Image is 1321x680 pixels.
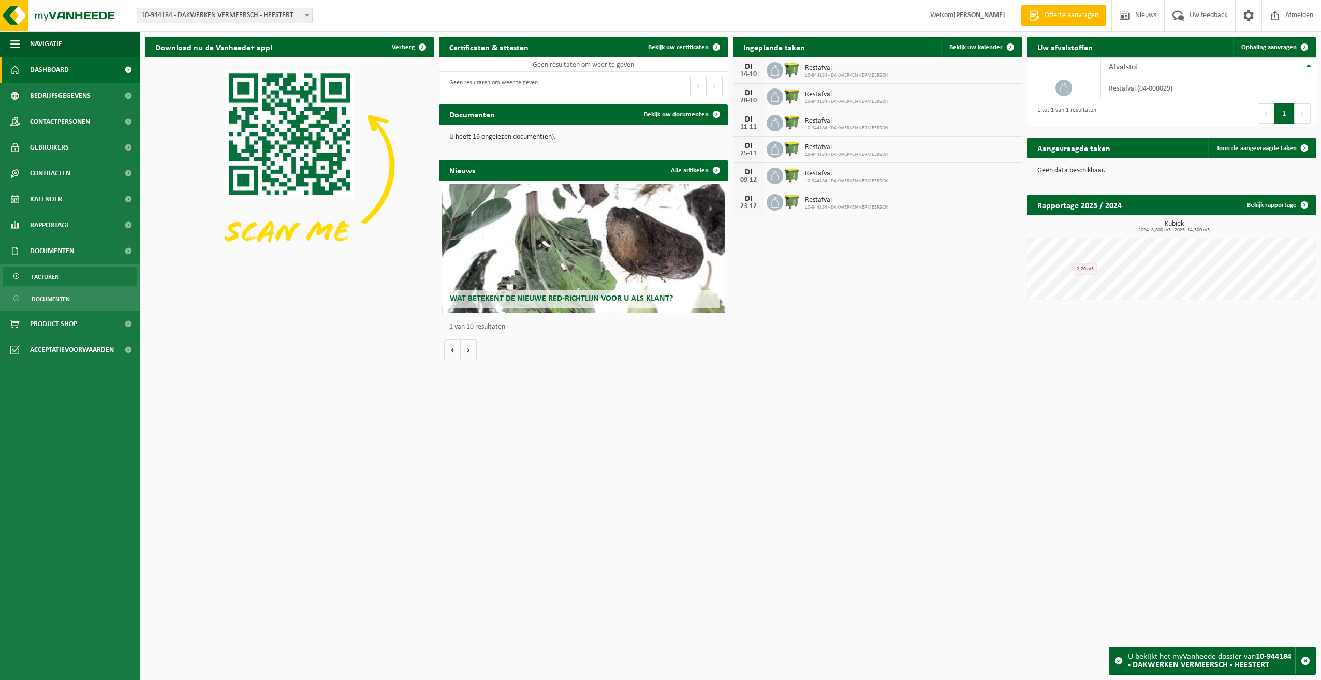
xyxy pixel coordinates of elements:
a: Wat betekent de nieuwe RED-richtlijn voor u als klant? [442,184,725,313]
div: 14-10 [738,71,759,78]
span: 2024: 8,800 m3 - 2025: 14,300 m3 [1032,228,1316,233]
span: Facturen [32,267,59,287]
p: Geen data beschikbaar. [1037,167,1305,174]
div: 11-11 [738,124,759,131]
span: Contactpersonen [30,109,90,135]
span: Dashboard [30,57,69,83]
span: Kalender [30,186,62,212]
div: DI [738,195,759,203]
h2: Certificaten & attesten [439,37,539,57]
img: WB-1100-HPE-GN-50 [783,87,801,105]
button: Vorige [444,339,461,360]
div: DI [738,115,759,124]
span: Gebruikers [30,135,69,160]
p: U heeft 16 ongelezen document(en). [449,134,717,141]
img: WB-1100-HPE-GN-50 [783,61,801,78]
div: U bekijkt het myVanheede dossier van [1128,647,1295,674]
span: Documenten [30,238,74,264]
span: Acceptatievoorwaarden [30,337,114,363]
h2: Nieuws [439,160,486,180]
a: Bekijk rapportage [1239,195,1315,215]
span: Product Shop [30,311,77,337]
h2: Documenten [439,104,505,124]
a: Bekijk uw documenten [636,104,727,125]
a: Facturen [3,267,137,286]
span: Rapportage [30,212,70,238]
span: 10-944184 - DAKWERKEN VERMEERSCH [805,125,888,131]
div: 25-11 [738,150,759,157]
h2: Ingeplande taken [733,37,815,57]
div: DI [738,142,759,150]
span: 10-944184 - DAKWERKEN VERMEERSCH [805,152,888,158]
div: DI [738,168,759,176]
span: Bedrijfsgegevens [30,83,91,109]
a: Bekijk uw certificaten [640,37,727,57]
h3: Kubiek [1032,220,1316,233]
span: Wat betekent de nieuwe RED-richtlijn voor u als klant? [450,294,673,303]
span: Verberg [392,44,415,51]
button: Volgende [461,339,477,360]
img: Download de VHEPlus App [145,57,434,274]
a: Documenten [3,289,137,308]
span: 10-944184 - DAKWERKEN VERMEERSCH - HEESTERT [137,8,312,23]
div: DI [738,89,759,97]
span: Navigatie [30,31,62,57]
a: Toon de aangevraagde taken [1208,138,1315,158]
span: Restafval [805,170,888,178]
button: Previous [690,76,707,96]
a: Alle artikelen [663,160,727,181]
button: Next [707,76,723,96]
strong: [PERSON_NAME] [953,11,1005,19]
button: Verberg [384,37,433,57]
span: Offerte aanvragen [1042,10,1101,21]
span: Restafval [805,196,888,204]
strong: 10-944184 - DAKWERKEN VERMEERSCH - HEESTERT [1128,653,1291,669]
span: 10-944184 - DAKWERKEN VERMEERSCH [805,72,888,79]
img: WB-1100-HPE-GN-50 [783,166,801,184]
a: Bekijk uw kalender [941,37,1021,57]
span: Toon de aangevraagde taken [1216,145,1297,152]
td: restafval (04-000029) [1101,77,1316,99]
button: 1 [1274,103,1295,124]
span: Contracten [30,160,70,186]
h2: Uw afvalstoffen [1027,37,1103,57]
img: WB-1100-HPE-GN-50 [783,113,801,131]
span: Restafval [805,117,888,125]
div: DI [738,63,759,71]
button: Previous [1258,103,1274,124]
div: Geen resultaten om weer te geven [444,75,538,97]
h2: Aangevraagde taken [1027,138,1121,158]
div: 09-12 [738,176,759,184]
a: Offerte aanvragen [1021,5,1106,26]
a: Ophaling aanvragen [1233,37,1315,57]
img: WB-1100-HPE-GN-50 [783,193,801,210]
td: Geen resultaten om weer te geven [439,57,728,72]
span: Bekijk uw certificaten [648,44,709,51]
span: Restafval [805,143,888,152]
span: Ophaling aanvragen [1241,44,1297,51]
span: Afvalstof [1109,63,1138,71]
span: 10-944184 - DAKWERKEN VERMEERSCH - HEESTERT [137,8,313,23]
span: Restafval [805,64,888,72]
span: Restafval [805,91,888,99]
div: 28-10 [738,97,759,105]
div: 2,20 m3 [1074,263,1097,275]
span: 10-944184 - DAKWERKEN VERMEERSCH [805,99,888,105]
div: 1 tot 1 van 1 resultaten [1032,102,1096,125]
img: WB-1100-HPE-GN-50 [783,140,801,157]
span: 10-944184 - DAKWERKEN VERMEERSCH [805,178,888,184]
p: 1 van 10 resultaten [449,323,723,331]
span: Bekijk uw documenten [644,111,709,118]
h2: Rapportage 2025 / 2024 [1027,195,1132,215]
span: 10-944184 - DAKWERKEN VERMEERSCH [805,204,888,211]
span: Bekijk uw kalender [949,44,1003,51]
button: Next [1295,103,1311,124]
span: Documenten [32,289,70,309]
div: 23-12 [738,203,759,210]
h2: Download nu de Vanheede+ app! [145,37,283,57]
